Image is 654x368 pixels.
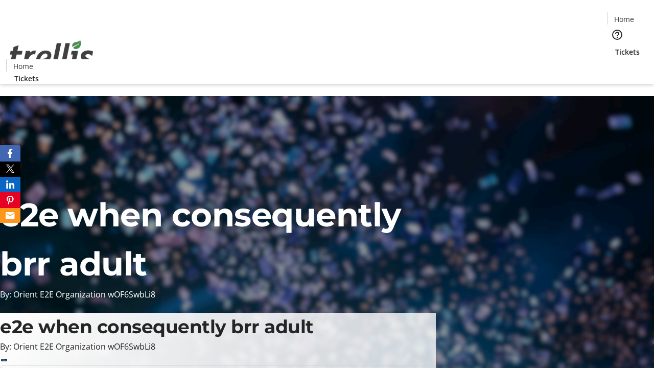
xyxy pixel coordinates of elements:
[614,14,634,25] span: Home
[6,29,97,80] img: Orient E2E Organization wOF6SwbLi8's Logo
[14,73,39,84] span: Tickets
[607,57,627,78] button: Cart
[7,61,39,72] a: Home
[13,61,33,72] span: Home
[607,25,627,45] button: Help
[6,73,47,84] a: Tickets
[615,47,640,57] span: Tickets
[608,14,640,25] a: Home
[607,47,648,57] a: Tickets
